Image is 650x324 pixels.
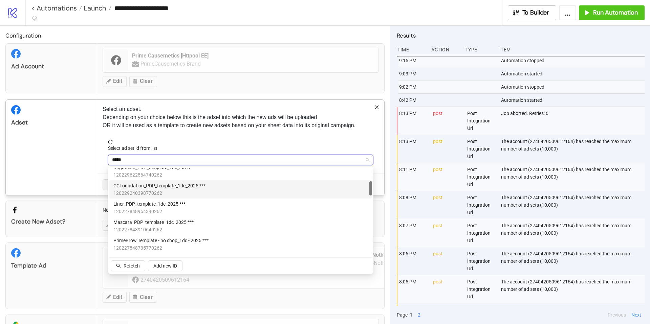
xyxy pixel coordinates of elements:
[522,9,549,17] span: To Builder
[113,237,209,244] span: PrimeBrow Template - no shop_1dc - 2025 ***
[500,94,646,107] div: Automation started
[103,105,379,130] p: Select an adset. Depending on your choice below this is the adset into which the new ads will be ...
[432,191,461,219] div: post
[153,263,177,269] span: Add new ID
[398,219,428,247] div: 8:07 PM
[500,135,646,163] div: The account (2740420509612164) has reached the maximum number of ad sets (10,000)
[606,311,628,319] button: Previous
[397,43,426,56] div: Time
[500,163,646,191] div: The account (2740420509612164) has reached the maximum number of ad sets (10,000)
[109,235,372,253] div: PrimeBrow Template - no shop_1dc - 2025 ***
[467,191,496,219] div: Post Integration Url
[500,191,646,219] div: The account (2740420509612164) has reached the maximum number of ad sets (10,000)
[398,247,428,275] div: 8:06 PM
[397,311,408,319] span: Page
[499,43,645,56] div: Item
[109,199,372,217] div: Liner_PDP_template_1dc_2025 ***
[432,247,461,275] div: post
[5,31,385,40] h2: Configuration
[467,247,496,275] div: Post Integration Url
[398,107,428,135] div: 8:13 PM
[579,5,645,20] button: Run Automation
[500,54,646,67] div: Automation stopped
[593,9,638,17] span: Run Automation
[398,191,428,219] div: 8:08 PM
[397,31,645,40] h2: Results
[113,244,209,252] span: 120227848735770262
[113,200,186,208] span: Liner_PDP_template_1dc_2025 ***
[432,219,461,247] div: post
[398,163,428,191] div: 8:11 PM
[500,275,646,303] div: The account (2740420509612164) has reached the maximum number of ad sets (10,000)
[508,5,557,20] button: To Builder
[398,135,428,163] div: 8:13 PM
[113,218,194,226] span: Mascara_PDP_template_1dc_2025 ***
[103,179,128,190] button: Cancel
[108,144,162,152] label: Select ad set id from list
[500,247,646,275] div: The account (2740420509612164) has reached the maximum number of ad sets (10,000)
[109,180,372,199] div: CCFoundation_PDP_template_1dc_2025 ***
[500,80,646,93] div: Automation stopped
[116,263,121,268] span: search
[113,226,194,233] span: 120227848910640262
[124,263,140,269] span: Refetch
[559,5,576,20] button: ...
[629,311,643,319] button: Next
[432,107,461,135] div: post
[398,80,428,93] div: 9:02 PM
[82,4,106,13] span: Launch
[398,54,428,67] div: 9:15 PM
[398,94,428,107] div: 8:42 PM
[11,119,91,126] div: Adset
[467,135,496,163] div: Post Integration Url
[108,140,373,144] span: reload
[467,163,496,191] div: Post Integration Url
[398,67,428,80] div: 9:03 PM
[113,182,205,189] span: CCFoundation_PDP_template_1dc_2025 ***
[112,155,363,165] input: Select ad set id from list
[31,5,82,11] a: < Automations
[113,171,197,179] span: 120229622564740262
[431,43,460,56] div: Action
[109,217,372,235] div: Mascara_PDP_template_1dc_2025 ***
[374,105,379,110] span: close
[82,5,111,11] a: Launch
[465,43,494,56] div: Type
[113,208,186,215] span: 120227848954390262
[500,67,646,80] div: Automation started
[432,163,461,191] div: post
[109,162,372,180] div: Brightener_PDP_template_1dc_2025 ***
[500,219,646,247] div: The account (2740420509612164) has reached the maximum number of ad sets (10,000)
[113,189,205,197] span: 120229240398770262
[109,253,372,272] div: CCCream - Template - 1dc ***
[148,260,182,271] button: Add new ID
[467,107,496,135] div: Post Integration Url
[467,275,496,303] div: Post Integration Url
[500,107,646,135] div: Job aborted. Retries: 6
[111,260,145,271] button: Refetch
[416,311,422,319] button: 2
[408,311,414,319] button: 1
[467,219,496,247] div: Post Integration Url
[432,275,461,303] div: post
[432,135,461,163] div: post
[398,275,428,303] div: 8:05 PM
